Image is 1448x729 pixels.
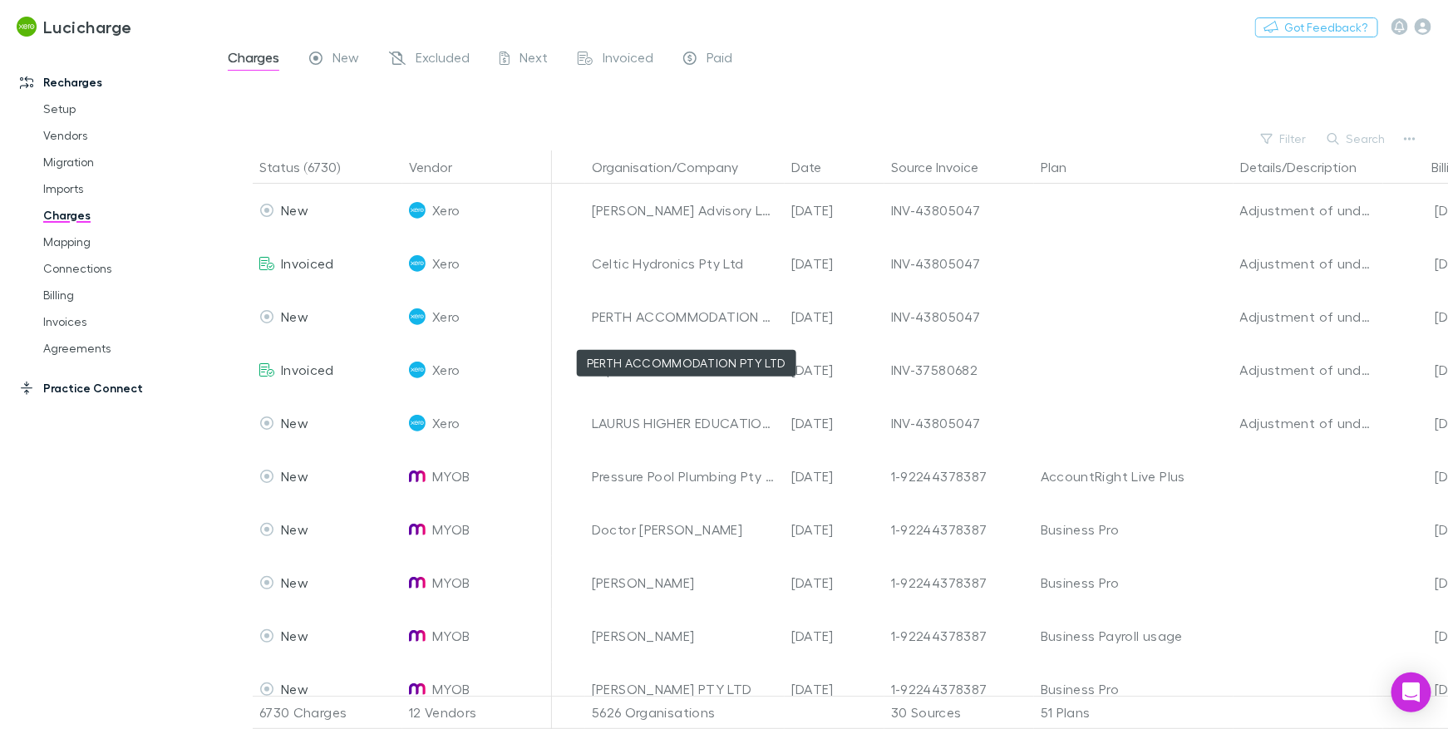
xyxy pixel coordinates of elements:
img: Xero's Logo [409,308,426,325]
div: 6730 Charges [253,696,402,729]
div: Adjustment of under-debited amount on 3FGCUQVM-0001 [1240,290,1377,343]
button: Filter [1253,129,1316,149]
div: Adjustment of under-debited amount on 53661553-0009 [1240,237,1377,290]
img: Xero's Logo [409,362,426,378]
h3: Lucicharge [43,17,132,37]
span: New [281,202,308,218]
span: Xero [432,343,460,397]
div: [DATE] [785,663,884,716]
button: Source Invoice [891,150,998,184]
div: INV-37580682 [891,343,1027,397]
button: Search [1319,129,1395,149]
span: Excluded [416,49,470,71]
span: Xero [432,237,460,290]
div: 1-92244378387 [891,556,1027,609]
div: INV-43805047 [891,290,1027,343]
a: Invoices [27,308,209,335]
button: Status (6730) [259,150,360,184]
div: 1-92244378387 [891,503,1027,556]
button: Plan [1041,150,1086,184]
div: Business Pro [1041,556,1227,609]
span: New [281,521,308,537]
div: LAURUS HIGHER EDUCATION PTY LTD [592,397,778,450]
div: INV-43805047 [891,397,1027,450]
div: Celtic Hydronics Pty Ltd [592,237,778,290]
a: Connections [27,255,209,282]
span: New [281,574,308,590]
div: Business Pro [1041,503,1227,556]
div: [PERSON_NAME] PTY LTD [592,663,778,716]
span: MYOB [432,609,470,663]
div: Doctor [PERSON_NAME] [592,503,778,556]
img: MYOB's Logo [409,468,426,485]
div: [DATE] [785,343,884,397]
img: MYOB's Logo [409,681,426,697]
span: New [332,49,359,71]
div: [DATE] [785,450,884,503]
a: Charges [27,202,209,229]
a: Vendors [27,122,209,149]
div: PERTH ACCOMMODATION PTY LTD [592,290,778,343]
span: Xero [432,397,460,450]
div: 5626 Organisations [585,696,785,729]
img: Lucicharge's Logo [17,17,37,37]
div: Open Intercom Messenger [1391,672,1431,712]
img: Xero's Logo [409,415,426,431]
button: Organisation/Company [592,150,758,184]
button: Vendor [409,150,472,184]
div: Business Payroll usage [1041,609,1227,663]
div: [DATE] [785,503,884,556]
span: Charges [228,49,279,71]
div: Pressure Pool Plumbing Pty Ltd [592,450,778,503]
a: Imports [27,175,209,202]
span: MYOB [432,450,470,503]
a: Migration [27,149,209,175]
img: MYOB's Logo [409,628,426,644]
span: Invoiced [281,362,334,377]
img: Xero's Logo [409,255,426,272]
div: Adjustment of under-debited amount on 1F1B2DE9-0006 [1240,397,1377,450]
span: Xero [432,184,460,237]
div: INV-43805047 [891,237,1027,290]
div: Adjustment of under-debited amount on A109D46B-0009 [1240,184,1377,237]
button: Date [791,150,841,184]
span: MYOB [432,663,470,716]
span: Invoiced [603,49,653,71]
a: Recharges [3,69,209,96]
span: Xero [432,290,460,343]
a: Setup [27,96,209,122]
div: Papermill Media [592,343,778,397]
div: [DATE] [785,556,884,609]
span: New [281,308,308,324]
div: [DATE] [785,184,884,237]
div: 1-92244378387 [891,663,1027,716]
a: Lucicharge [7,7,142,47]
span: Next [520,49,548,71]
div: [DATE] [785,609,884,663]
img: MYOB's Logo [409,574,426,591]
div: [PERSON_NAME] Advisory Lending Pty Ltd [592,184,778,237]
span: New [281,681,308,697]
span: Paid [707,49,732,71]
div: 30 Sources [884,696,1034,729]
div: [DATE] [785,397,884,450]
a: Mapping [27,229,209,255]
a: Billing [27,282,209,308]
div: Business Pro [1041,663,1227,716]
div: [PERSON_NAME] [592,556,778,609]
img: MYOB's Logo [409,521,426,538]
span: MYOB [432,503,470,556]
span: Invoiced [281,255,334,271]
div: 51 Plans [1034,696,1234,729]
span: New [281,628,308,643]
div: Adjustment of under-debited amount on 1EB9ABC9-0009 [1240,343,1377,397]
button: Got Feedback? [1255,17,1378,37]
div: 1-92244378387 [891,450,1027,503]
a: Practice Connect [3,375,209,401]
div: 12 Vendors [402,696,552,729]
div: [DATE] [785,237,884,290]
div: AccountRight Live Plus [1041,450,1227,503]
span: New [281,468,308,484]
img: Xero's Logo [409,202,426,219]
div: INV-43805047 [891,184,1027,237]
